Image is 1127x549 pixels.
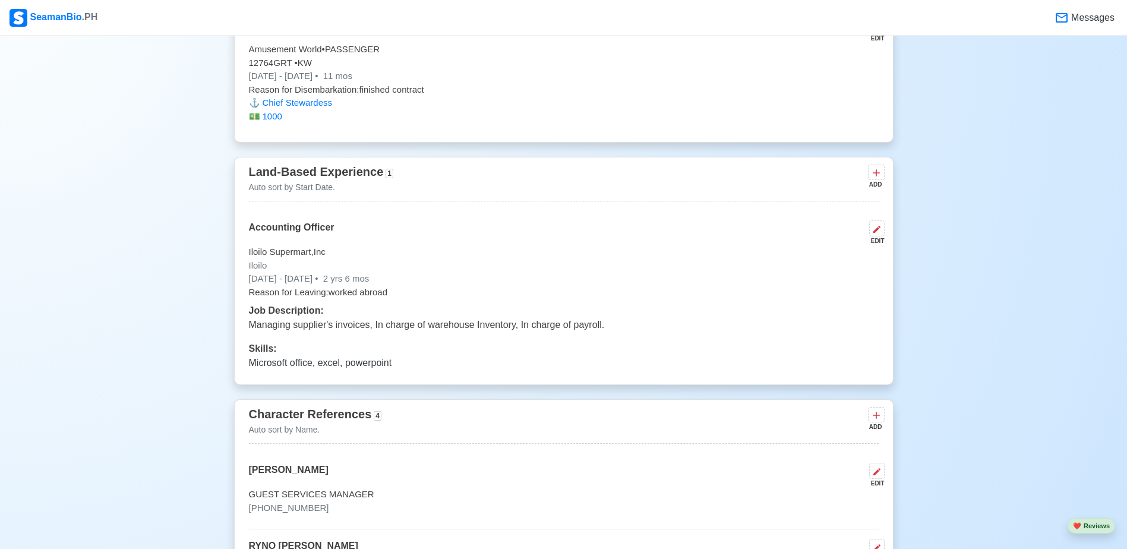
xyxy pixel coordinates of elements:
[10,9,27,27] img: Logo
[249,343,277,354] b: Skills:
[249,463,329,488] p: [PERSON_NAME]
[868,422,882,431] div: ADD
[249,111,260,121] span: money
[249,56,879,70] p: 12764 GRT • KW
[249,43,879,56] p: Amusement World • PASSENGER
[10,9,97,27] div: SeamanBio
[249,318,879,332] p: Managing supplier's invoices, In charge of warehouse Inventory, In charge of payroll.
[249,408,372,421] span: Character References
[1069,11,1115,25] span: Messages
[249,259,879,273] p: Iloilo
[249,97,260,108] span: anchor
[249,220,334,245] p: Accounting Officer
[249,488,879,501] p: GUEST SERVICES MANAGER
[864,479,885,488] div: EDIT
[249,181,393,194] p: Auto sort by Start Date.
[249,305,324,315] b: Job Description:
[249,83,879,97] p: Reason for Disembarkation: finished contract
[315,71,318,81] span: •
[249,110,879,124] p: 1000
[864,34,885,43] div: EDIT
[249,70,879,83] p: [DATE] - [DATE]
[386,169,393,178] span: 1
[321,273,370,283] span: 2 yrs 6 mos
[249,424,381,436] p: Auto sort by Name.
[249,245,879,259] p: Iloilo Supermart,Inc
[249,96,879,110] p: Chief Stewardess
[82,12,98,22] span: .PH
[249,286,879,299] p: Reason for Leaving: worked abroad
[249,501,879,515] p: [PHONE_NUMBER]
[1073,522,1081,529] span: heart
[864,236,885,245] div: EDIT
[249,356,879,370] p: Microsoft office, excel, powerpoint
[249,272,879,286] p: [DATE] - [DATE]
[868,180,882,189] div: ADD
[249,165,384,178] span: Land-Based Experience
[315,273,318,283] span: •
[321,71,352,81] span: 11 mos
[1068,518,1115,534] button: heartReviews
[374,411,381,421] span: 4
